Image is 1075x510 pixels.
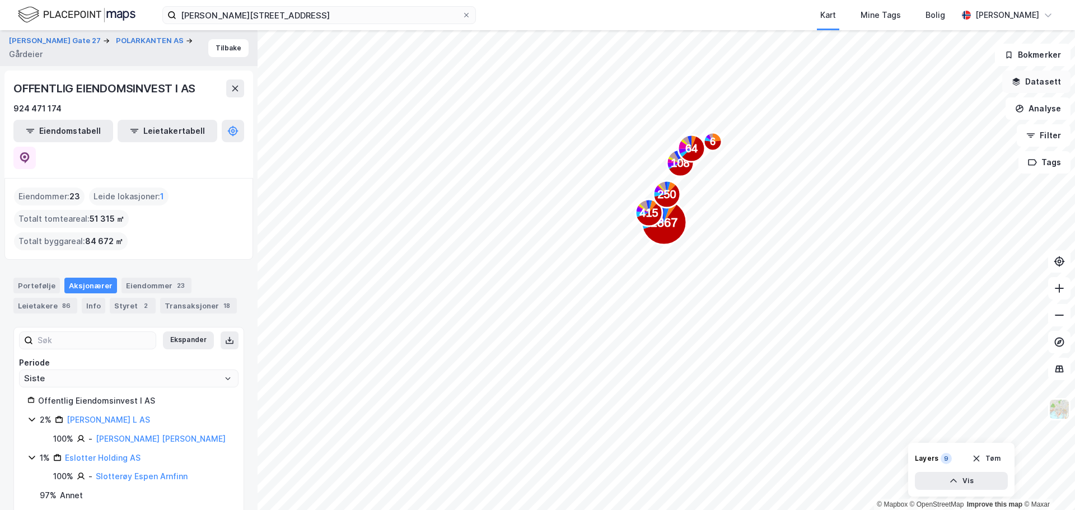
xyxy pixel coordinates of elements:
div: Styret [110,298,156,314]
div: - [88,432,92,446]
div: Map marker [653,181,680,208]
button: Analyse [1006,97,1071,120]
div: Map marker [678,135,705,162]
div: Kart [820,8,836,22]
div: 924 471 174 [13,102,62,115]
div: - [88,470,92,483]
a: Eslotter Holding AS [65,453,141,462]
div: Annet [60,489,83,502]
div: Leide lokasjoner : [89,188,169,205]
text: 1867 [651,216,678,230]
div: Offentlig Eiendomsinvest I AS [38,394,230,408]
div: Totalt byggareal : [14,232,128,250]
button: Datasett [1002,71,1071,93]
button: Bokmerker [995,44,1071,66]
span: 51 315 ㎡ [90,212,124,226]
div: Transaksjoner [160,298,237,314]
div: Leietakere [13,298,77,314]
div: Map marker [667,149,694,176]
div: Bolig [926,8,945,22]
text: 250 [657,188,676,200]
input: ClearOpen [20,370,238,387]
div: Eiendommer : [14,188,85,205]
div: 18 [221,300,232,311]
div: [PERSON_NAME] [975,8,1039,22]
div: Mine Tags [861,8,901,22]
div: 2% [40,413,52,427]
div: OFFENTLIG EIENDOMSINVEST I AS [13,79,198,97]
div: Aksjonærer [64,278,117,293]
div: Eiendommer [121,278,191,293]
div: 2 [140,300,151,311]
a: Slotterøy Espen Arnfinn [96,471,188,481]
div: 1% [40,451,50,465]
div: Kontrollprogram for chat [1019,456,1075,510]
div: 9 [941,453,952,464]
div: Totalt tomteareal : [14,210,129,228]
div: 97 % [40,489,57,502]
text: 108 [671,157,689,169]
div: Map marker [642,200,686,245]
input: Søk på adresse, matrikkel, gårdeiere, leietakere eller personer [176,7,462,24]
div: Portefølje [13,278,60,293]
div: Layers [915,454,938,463]
div: Map marker [704,133,722,151]
button: POLARKANTEN AS [116,35,186,46]
button: Vis [915,472,1008,490]
button: Filter [1017,124,1071,147]
div: 86 [60,300,73,311]
span: 84 672 ㎡ [85,235,123,248]
div: Info [82,298,105,314]
a: OpenStreetMap [910,500,964,508]
iframe: Chat Widget [1019,456,1075,510]
text: 415 [639,207,658,219]
a: [PERSON_NAME] L AS [67,415,150,424]
button: Ekspander [163,331,214,349]
div: Gårdeier [9,48,43,61]
button: Open [223,374,232,383]
text: 6 [710,136,716,147]
button: Tilbake [208,39,249,57]
button: Eiendomstabell [13,120,113,142]
img: Z [1049,399,1070,420]
img: logo.f888ab2527a4732fd821a326f86c7f29.svg [18,5,135,25]
a: Mapbox [877,500,908,508]
span: 23 [69,190,80,203]
a: [PERSON_NAME] [PERSON_NAME] [96,434,226,443]
div: 100% [53,470,73,483]
button: Leietakertabell [118,120,217,142]
a: Improve this map [967,500,1022,508]
div: Periode [19,356,239,369]
span: 1 [160,190,164,203]
button: Tøm [965,450,1008,467]
div: Map marker [635,199,662,226]
div: 23 [175,280,187,291]
button: [PERSON_NAME] Gate 27 [9,35,103,46]
input: Søk [33,332,156,349]
button: Tags [1018,151,1071,174]
text: 64 [685,142,698,155]
div: 100% [53,432,73,446]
